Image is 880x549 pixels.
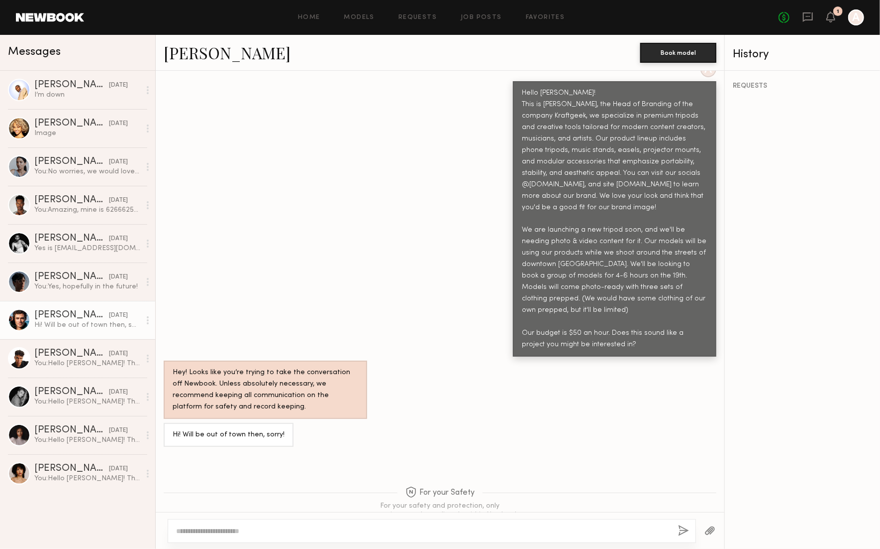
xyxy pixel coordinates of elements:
div: [DATE] [109,157,128,167]
div: I’m down [34,90,140,100]
div: Hi! Will be out of town then, sorry! [173,429,285,441]
div: [PERSON_NAME] [34,387,109,397]
div: You: Yes, hopefully in the future! [34,282,140,291]
div: [DATE] [109,426,128,435]
div: [DATE] [109,273,128,282]
div: [DATE] [109,311,128,320]
div: [PERSON_NAME] [34,195,109,205]
div: [PERSON_NAME] [34,80,109,90]
div: [DATE] [109,119,128,129]
a: [PERSON_NAME] [164,42,291,63]
div: [PERSON_NAME] [34,234,109,244]
button: Book model [640,43,716,63]
div: You: Hello [PERSON_NAME]! This is [PERSON_NAME], the Head of Branding of the company Kraftgeek, w... [34,435,140,445]
div: 1 [837,9,839,14]
a: Requests [398,14,437,21]
div: Yes is [EMAIL_ADDRESS][DOMAIN_NAME] [34,244,140,253]
a: Job Posts [461,14,502,21]
div: You: Hello [PERSON_NAME]! This is [PERSON_NAME], the Head of Branding of the company Kraftgeek, w... [34,359,140,368]
div: History [733,49,872,60]
div: [DATE] [109,196,128,205]
span: For your Safety [405,487,475,499]
div: Image [34,129,140,138]
div: Hello [PERSON_NAME]! This is [PERSON_NAME], the Head of Branding of the company Kraftgeek, we spe... [522,88,707,351]
a: Book model [640,48,716,56]
div: [DATE] [109,464,128,474]
a: A [848,9,864,25]
a: Home [298,14,320,21]
div: [DATE] [109,234,128,244]
div: [PERSON_NAME] [34,272,109,282]
div: [DATE] [109,349,128,359]
span: Messages [8,46,61,58]
div: [PERSON_NAME] [34,464,109,474]
div: [DATE] [109,81,128,90]
div: For your safety and protection, only communicate and pay directly within Newbook [361,502,520,520]
div: You: Hello [PERSON_NAME]! This is [PERSON_NAME], the Head of Branding of the company Kraftgeek, w... [34,474,140,483]
div: [DATE] [109,388,128,397]
a: Models [344,14,375,21]
div: Hi! Will be out of town then, sorry! [34,320,140,330]
div: [PERSON_NAME] [34,425,109,435]
div: You: No worries, we would love to book you for a future shoot sometime! [34,167,140,176]
div: You: Hello [PERSON_NAME]! This is [PERSON_NAME], the Head of Branding of the company Kraftgeek, w... [34,397,140,407]
div: [PERSON_NAME] [34,310,109,320]
div: [PERSON_NAME] [34,157,109,167]
div: Hey! Looks like you’re trying to take the conversation off Newbook. Unless absolutely necessary, ... [173,367,358,413]
div: REQUESTS [733,83,872,90]
div: [PERSON_NAME] [34,349,109,359]
div: [PERSON_NAME] [34,119,109,129]
a: Favorites [526,14,565,21]
div: You: Amazing, mine is 6266625436! Will email out a day of schedule soon. [34,205,140,215]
